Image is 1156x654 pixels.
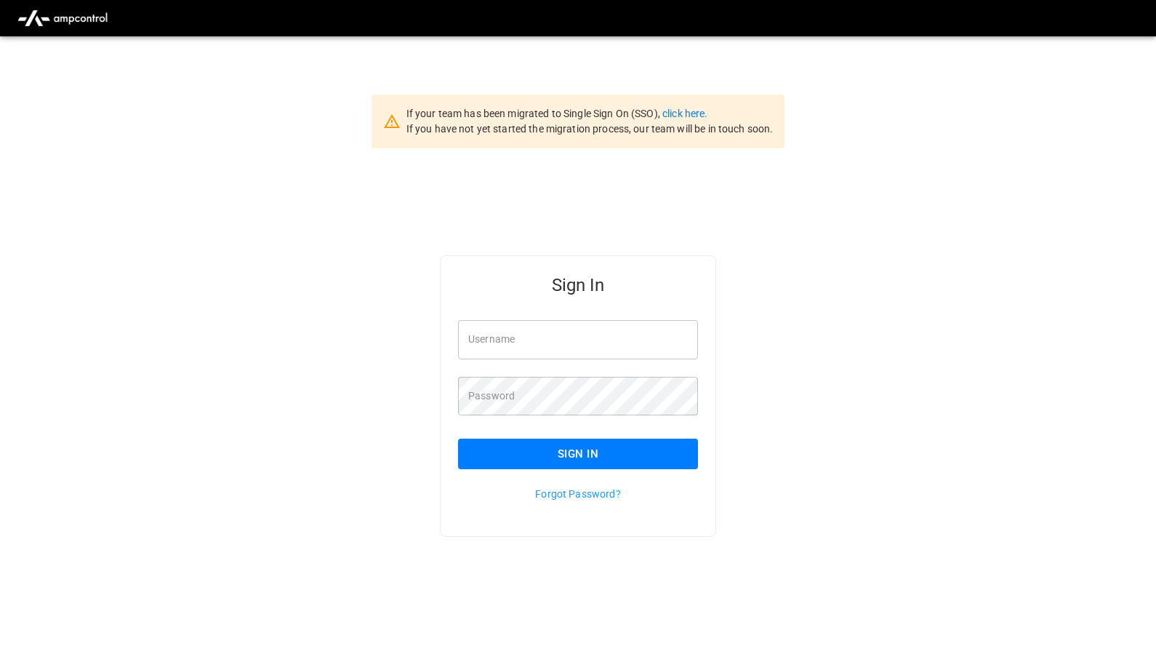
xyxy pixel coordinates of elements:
span: If you have not yet started the migration process, our team will be in touch soon. [406,123,774,135]
h5: Sign In [458,274,698,297]
button: Sign In [458,439,698,469]
img: ampcontrol.io logo [12,4,113,32]
p: Forgot Password? [458,487,698,501]
span: If your team has been migrated to Single Sign On (SSO), [406,108,662,119]
a: click here. [662,108,707,119]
